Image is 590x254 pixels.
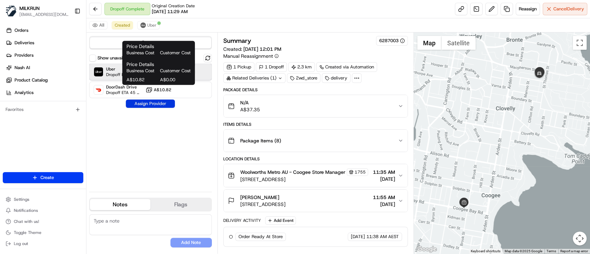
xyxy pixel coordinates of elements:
button: Flags [150,199,211,210]
span: Dropoff ETA 31 minutes [106,72,143,77]
span: [STREET_ADDRESS] [240,201,285,208]
button: Reassign [516,3,540,15]
a: Deliveries [3,37,86,48]
span: [DATE] [373,176,395,182]
button: Show satellite imagery [441,36,476,50]
span: 11:35 AM [373,169,395,176]
span: Business Cost [127,68,157,74]
span: N/A [240,99,260,106]
a: Product Catalog [3,75,86,86]
span: A$10.82 [154,87,171,93]
button: MILKRUN [19,5,40,12]
span: Chat with us! [14,219,39,224]
span: Original Creation Date [152,3,195,9]
h3: Summary [223,38,251,44]
img: MILKRUN [6,6,17,17]
button: 6287003 [379,38,405,44]
span: Created [115,22,130,28]
button: Notes [90,199,150,210]
button: Chat with us! [3,217,83,226]
a: Terms (opens in new tab) [546,249,556,253]
img: Google [415,245,438,254]
a: Nash AI [3,62,86,73]
span: Nash AI [15,65,30,71]
button: Map camera controls [573,232,587,245]
span: Order Ready At Store [238,234,283,240]
span: Package Items ( 8 ) [240,137,281,144]
label: Show unavailable [97,55,132,61]
a: Report a map error [560,249,588,253]
div: Related Deliveries (1) [223,73,285,83]
div: 1 [532,67,546,81]
span: A$10.82 [127,77,157,83]
h1: Price Details [127,61,191,68]
span: Map data ©2025 Google [505,249,542,253]
button: Created [112,21,133,29]
div: 2.3 km [288,62,315,72]
a: Analytics [3,87,86,98]
span: Reassign [519,6,537,12]
span: A$37.35 [240,106,260,113]
span: Dropoff ETA 45 minutes [106,90,143,95]
span: Customer Cost [160,68,191,74]
span: Analytics [15,90,34,96]
button: Show street map [417,36,441,50]
button: Quotes [90,37,211,48]
span: 11:38 AM AEST [366,234,399,240]
button: Keyboard shortcuts [471,249,500,254]
button: Notifications [3,206,83,215]
span: Product Catalog [15,77,48,83]
button: Settings [3,195,83,204]
span: A$0.00 [160,77,191,83]
span: Notifications [14,208,38,213]
button: Woolworths Metro AU - Coogee Store Manager1755[STREET_ADDRESS]11:35 AM[DATE] [224,164,408,187]
div: Location Details [223,156,408,162]
div: Created via Automation [316,62,377,72]
button: Log out [3,239,83,248]
a: Open this area in Google Maps (opens a new window) [415,245,438,254]
span: DoorDash Drive [106,84,143,90]
div: 2wd_store [287,73,320,83]
span: [DATE] [373,201,395,208]
div: Favorites [3,104,83,115]
span: 1755 [355,169,366,175]
button: MILKRUNMILKRUN[EMAIL_ADDRESS][DOMAIN_NAME] [3,3,72,19]
span: Log out [14,241,28,246]
div: 1 Pickup [223,62,254,72]
div: Delivery Activity [223,218,261,223]
button: Create [3,172,83,183]
button: CancelDelivery [543,3,587,15]
button: All [89,21,107,29]
span: Manual Reassignment [223,53,273,59]
span: 11:55 AM [373,194,395,201]
button: Toggle Theme [3,228,83,237]
span: Settings [14,197,29,202]
img: uber-new-logo.jpeg [140,22,146,28]
div: Package Details [223,87,408,93]
button: [EMAIL_ADDRESS][DOMAIN_NAME] [19,12,69,17]
span: Uber [106,66,143,72]
span: Cancel Delivery [553,6,584,12]
button: Add Event [265,216,296,225]
img: Uber [94,67,103,76]
span: [PERSON_NAME] [240,194,279,201]
button: Uber [137,21,160,29]
span: Toggle Theme [14,230,41,235]
span: Created: [223,46,281,53]
h1: Price Details [127,43,191,50]
span: [DATE] 11:29 AM [152,9,188,15]
span: [DATE] 12:01 PM [243,46,281,52]
button: [PERSON_NAME][STREET_ADDRESS]11:55 AM[DATE] [224,190,408,212]
button: A$10.82 [146,86,171,93]
div: delivery [322,73,350,83]
img: DoorDash Drive [94,85,103,94]
span: Customer Cost [160,50,191,56]
span: Woolworths Metro AU - Coogee Store Manager [240,169,345,176]
div: Items Details [223,122,408,127]
span: Create [40,175,54,181]
button: Assign Provider [126,100,175,108]
button: Manual Reassignment [223,53,279,59]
